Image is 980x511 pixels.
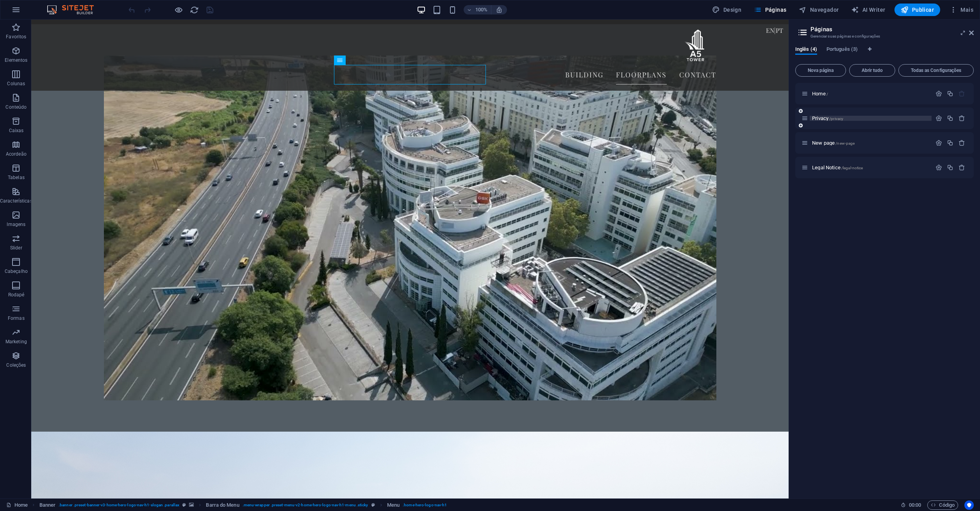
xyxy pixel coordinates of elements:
div: Remover [959,164,965,171]
div: Guia de Idiomas [795,46,974,61]
div: Configurações [935,115,942,122]
button: Nova página [795,64,846,77]
span: Navegador [799,6,839,14]
button: Todas as Configurações [898,64,974,77]
p: Formas [8,315,25,321]
span: AI Writer [851,6,885,14]
button: 100% [464,5,491,14]
span: Todas as Configurações [902,68,970,73]
span: . banner .preset-banner-v3-home-hero-logo-nav-h1-slogan .parallax [59,500,179,510]
p: Coleções [6,362,26,368]
div: Configurações [935,164,942,171]
span: Design [712,6,741,14]
span: Clique para abrir a página [812,140,855,146]
div: Design (Ctrl+Alt+Y) [709,4,744,16]
button: Páginas [751,4,789,16]
p: Rodapé [8,292,25,298]
p: Caixas [9,127,24,134]
div: Duplicar [947,115,953,122]
div: A página inicial não pode ser excluída [959,90,965,97]
span: Inglês (4) [795,45,817,56]
button: Navegador [796,4,842,16]
h6: 100% [475,5,488,14]
button: Mais [946,4,976,16]
i: Este elemento é uma predefinição personalizável [182,503,186,507]
p: Tabelas [8,174,25,181]
div: Privacy/privacy [810,116,932,121]
h6: Tempo de sessão [901,500,921,510]
p: Elementos [5,57,27,63]
div: Configurações [935,90,942,97]
div: New page/new-page [810,140,932,145]
p: Slider [10,245,22,251]
div: Remover [959,140,965,146]
p: Colunas [7,81,25,87]
button: Usercentrics [964,500,974,510]
span: Clique para selecionar. Clique duas vezes para editar [39,500,56,510]
div: Configurações [935,140,942,146]
i: Este elemento contém um plano de fundo [189,503,194,507]
span: Português (3) [826,45,858,56]
i: Este elemento é uma predefinição personalizável [371,503,375,507]
span: Mais [950,6,973,14]
h3: Gerenciar suas páginas e configurações [810,33,958,40]
span: /new-page [835,141,855,145]
nav: breadcrumb [39,500,447,510]
span: . home-hero-logo-nav-h1 [403,500,447,510]
p: Imagens [7,221,25,228]
div: Duplicar [947,164,953,171]
span: /legal-notice [841,166,863,170]
button: Design [709,4,744,16]
div: Remover [959,115,965,122]
div: Home/ [810,91,932,96]
span: Abrir tudo [853,68,892,73]
p: Conteúdo [5,104,27,110]
span: Clique para selecionar. Clique duas vezes para editar [206,500,239,510]
div: Duplicar [947,90,953,97]
span: : [914,502,916,508]
i: Recarregar página [190,5,199,14]
span: Páginas [754,6,786,14]
button: Código [927,500,958,510]
button: AI Writer [848,4,888,16]
button: reload [189,5,199,14]
div: Legal Notice/legal-notice [810,165,932,170]
img: Editor Logo [45,5,104,14]
span: Clique para abrir a página [812,91,828,97]
span: Clique para selecionar. Clique duas vezes para editar [387,500,400,510]
button: Clique aqui para sair do modo de visualização e continuar editando [174,5,183,14]
button: Abrir tudo [849,64,895,77]
button: Publicar [894,4,940,16]
span: Código [931,500,955,510]
span: Nova página [799,68,843,73]
p: Acordeão [6,151,27,157]
p: Favoritos [6,34,26,40]
span: /privacy [829,117,843,121]
a: Clique para cancelar a seleção. Clique duas vezes para abrir as Páginas [6,500,28,510]
h2: Páginas [810,26,974,33]
span: Publicar [901,6,934,14]
span: Clique para abrir a página [812,165,863,170]
span: Clique para abrir a página [812,115,843,121]
span: / [826,92,828,96]
i: Ao redimensionar, ajusta automaticamente o nível de zoom para caber no dispositivo escolhido. [496,6,503,13]
div: Duplicar [947,140,953,146]
p: Marketing [5,339,27,345]
span: 00 00 [909,500,921,510]
p: Cabeçalho [5,268,28,274]
span: . menu-wrapper .preset-menu-v2-home-hero-logo-nav-h1-menu .sticky [243,500,368,510]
